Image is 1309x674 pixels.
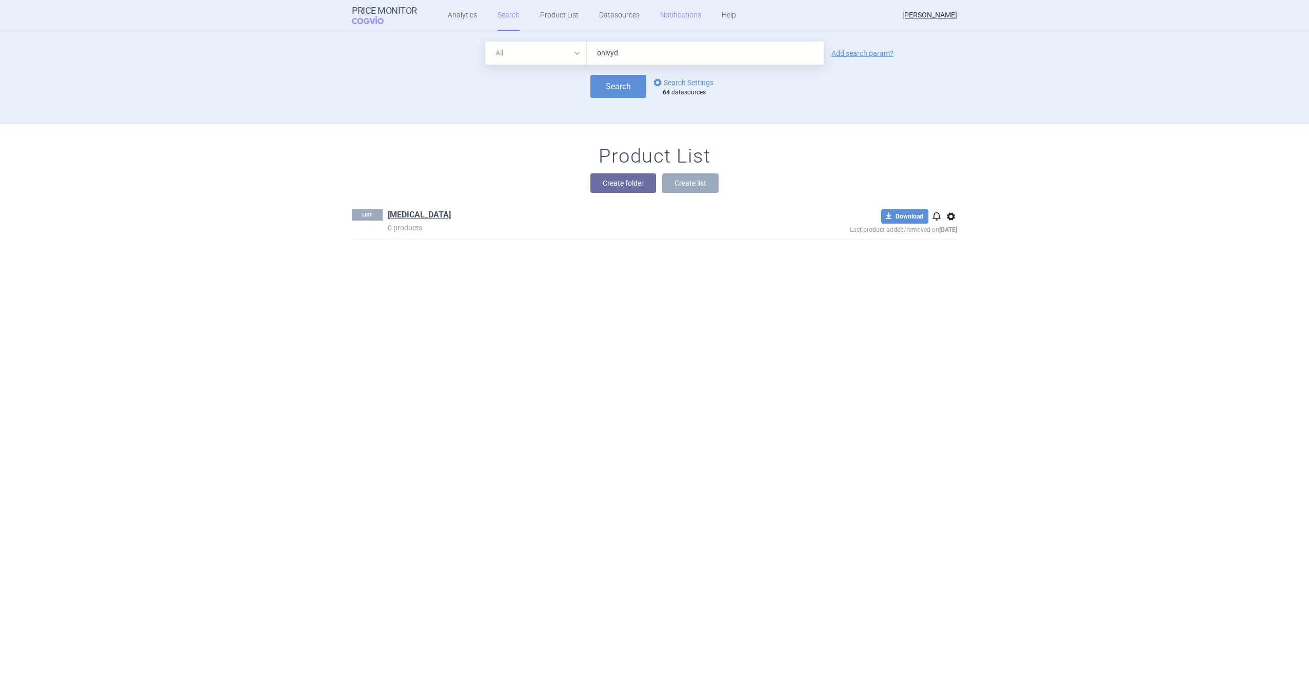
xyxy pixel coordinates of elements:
a: Add search param? [831,50,894,57]
button: Create folder [590,173,656,193]
h1: Product List [599,145,710,168]
p: LIST [352,209,383,221]
h1: lenvima [388,209,451,223]
strong: 64 [663,89,670,96]
p: Last product added/removed on [776,224,957,233]
strong: [DATE] [939,226,957,233]
p: 0 products [388,223,776,233]
a: Price MonitorCOGVIO [352,6,417,25]
button: Search [590,75,646,98]
span: COGVIO [352,16,398,24]
a: Search Settings [651,76,713,89]
strong: Price Monitor [352,6,417,16]
a: [MEDICAL_DATA] [388,209,451,221]
button: Create list [662,173,719,193]
button: Download [881,209,928,224]
div: datasources [663,89,719,97]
